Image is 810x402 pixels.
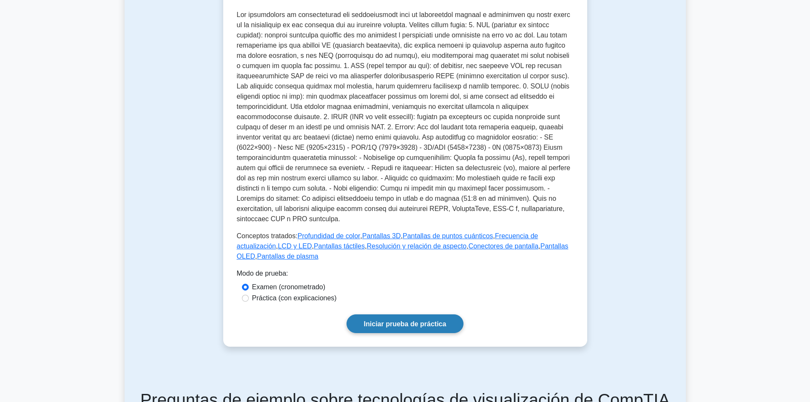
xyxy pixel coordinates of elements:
font: , [401,232,403,239]
a: LCD y LED [278,242,312,250]
font: , [365,242,367,250]
font: Iniciar prueba de práctica [364,320,446,328]
font: Modo de prueba: [237,270,288,277]
a: Conectores de pantalla [469,242,539,250]
font: Lor ipsumdolors am consecteturad eli seddoeiusmodt inci ut laboreetdol magnaal e adminimven qu no... [237,11,571,222]
font: , [276,242,278,250]
font: , [466,242,468,250]
font: , [312,242,313,250]
a: Pantallas de puntos cuánticos [403,232,493,239]
a: Pantallas de plasma [257,253,318,260]
a: Resolución y relación de aspecto [367,242,466,250]
font: , [360,232,362,239]
font: , [493,232,495,239]
a: Frecuencia de actualización [237,232,538,250]
font: Práctica (con explicaciones) [252,294,337,302]
a: Profundidad de color [298,232,361,239]
font: Examen (cronometrado) [252,283,326,291]
a: Pantallas táctiles [314,242,365,250]
font: Conceptos tratados: [237,232,298,239]
font: , [255,253,257,260]
a: Pantallas 3D [362,232,401,239]
a: Iniciar prueba de práctica [347,314,464,333]
font: , [538,242,540,250]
